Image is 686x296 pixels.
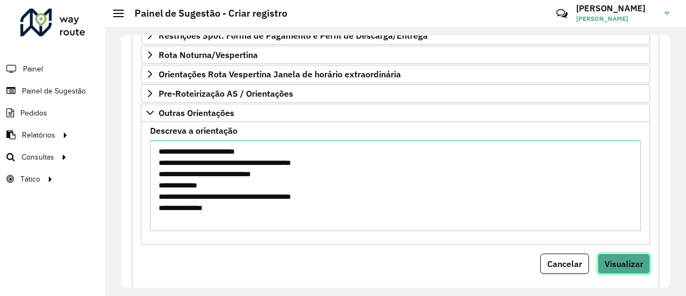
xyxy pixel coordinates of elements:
[150,124,237,137] label: Descreva a orientação
[141,104,650,122] a: Outras Orientações
[141,26,650,45] a: Restrições Spot: Forma de Pagamento e Perfil de Descarga/Entrega
[141,65,650,83] a: Orientações Rota Vespertina Janela de horário extraordinária
[540,254,589,274] button: Cancelar
[20,174,40,185] span: Tático
[598,254,650,274] button: Visualizar
[547,258,582,269] span: Cancelar
[159,50,258,59] span: Rota Noturna/Vespertina
[576,3,657,13] h3: [PERSON_NAME]
[159,31,428,40] span: Restrições Spot: Forma de Pagamento e Perfil de Descarga/Entrega
[159,89,293,98] span: Pre-Roteirização AS / Orientações
[141,122,650,245] div: Outras Orientações
[159,70,401,78] span: Orientações Rota Vespertina Janela de horário extraordinária
[576,14,657,24] span: [PERSON_NAME]
[141,46,650,64] a: Rota Noturna/Vespertina
[605,258,643,269] span: Visualizar
[550,2,573,25] a: Contato Rápido
[22,85,86,97] span: Painel de Sugestão
[124,8,287,19] h2: Painel de Sugestão - Criar registro
[159,109,234,117] span: Outras Orientações
[23,63,43,75] span: Painel
[22,129,55,141] span: Relatórios
[21,151,54,163] span: Consultas
[141,84,650,103] a: Pre-Roteirização AS / Orientações
[20,107,47,119] span: Pedidos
